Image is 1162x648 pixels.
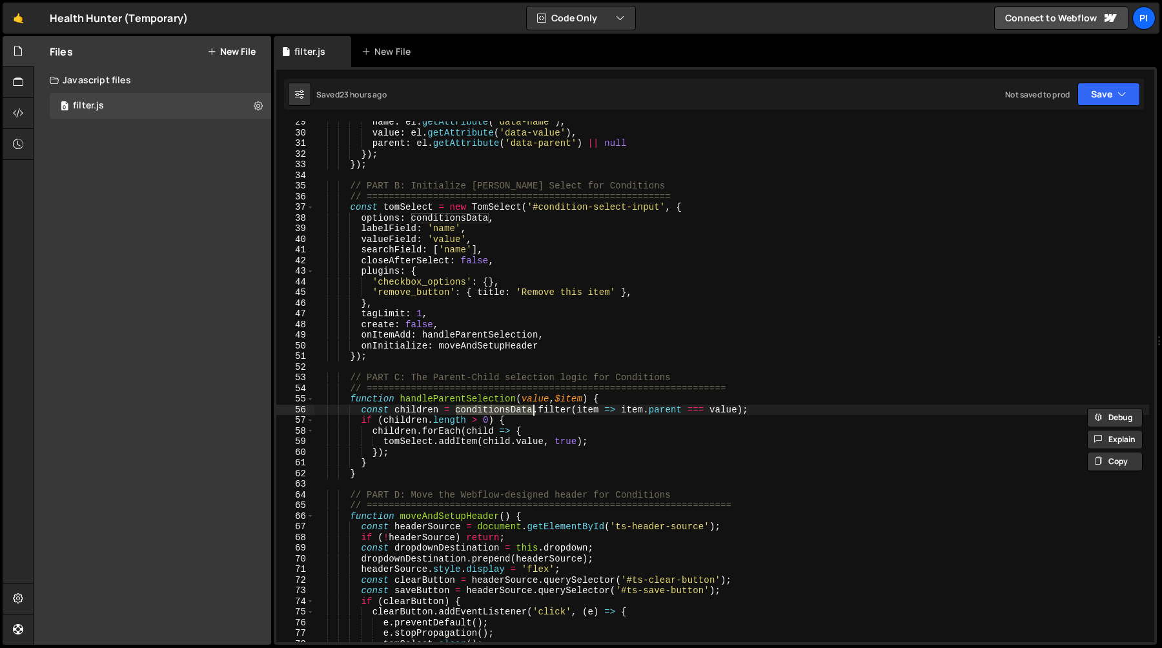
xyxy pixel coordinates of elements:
div: 16494/44708.js [50,93,271,119]
div: 41 [276,245,314,256]
div: 48 [276,319,314,330]
button: Explain [1087,430,1143,449]
div: 30 [276,128,314,139]
div: Health Hunter (Temporary) [50,10,188,26]
div: 59 [276,436,314,447]
div: 71 [276,564,314,575]
div: 56 [276,405,314,416]
div: filter.js [294,45,325,58]
div: filter.js [73,100,104,112]
button: Save [1077,83,1140,106]
div: 68 [276,532,314,543]
div: 35 [276,181,314,192]
h2: Files [50,45,73,59]
a: Pi [1132,6,1156,30]
div: 37 [276,202,314,213]
div: 57 [276,415,314,426]
div: 36 [276,192,314,203]
div: 66 [276,511,314,522]
div: 76 [276,618,314,629]
div: 75 [276,607,314,618]
div: 72 [276,575,314,586]
div: 42 [276,256,314,267]
div: 51 [276,351,314,362]
div: 67 [276,521,314,532]
div: 60 [276,447,314,458]
div: Saved [316,89,387,100]
div: 64 [276,490,314,501]
a: 🤙 [3,3,34,34]
div: 46 [276,298,314,309]
div: 39 [276,223,314,234]
div: 61 [276,458,314,469]
div: Not saved to prod [1005,89,1070,100]
div: 50 [276,341,314,352]
div: 34 [276,170,314,181]
div: 53 [276,372,314,383]
div: 55 [276,394,314,405]
div: 49 [276,330,314,341]
div: 77 [276,628,314,639]
div: 69 [276,543,314,554]
div: 31 [276,138,314,149]
div: New File [362,45,416,58]
button: Debug [1087,408,1143,427]
div: 33 [276,159,314,170]
div: 45 [276,287,314,298]
div: 58 [276,426,314,437]
div: 43 [276,266,314,277]
button: New File [207,46,256,57]
div: 29 [276,117,314,128]
div: 54 [276,383,314,394]
div: 74 [276,596,314,607]
div: 70 [276,554,314,565]
div: 73 [276,585,314,596]
div: Javascript files [34,67,271,93]
div: 47 [276,309,314,319]
div: 44 [276,277,314,288]
a: Connect to Webflow [994,6,1128,30]
div: 40 [276,234,314,245]
div: 52 [276,362,314,373]
div: 65 [276,500,314,511]
div: 63 [276,479,314,490]
span: 0 [61,102,68,112]
div: 38 [276,213,314,224]
div: 23 hours ago [340,89,387,100]
button: Copy [1087,452,1143,471]
div: 62 [276,469,314,480]
div: 32 [276,149,314,160]
button: Code Only [527,6,635,30]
